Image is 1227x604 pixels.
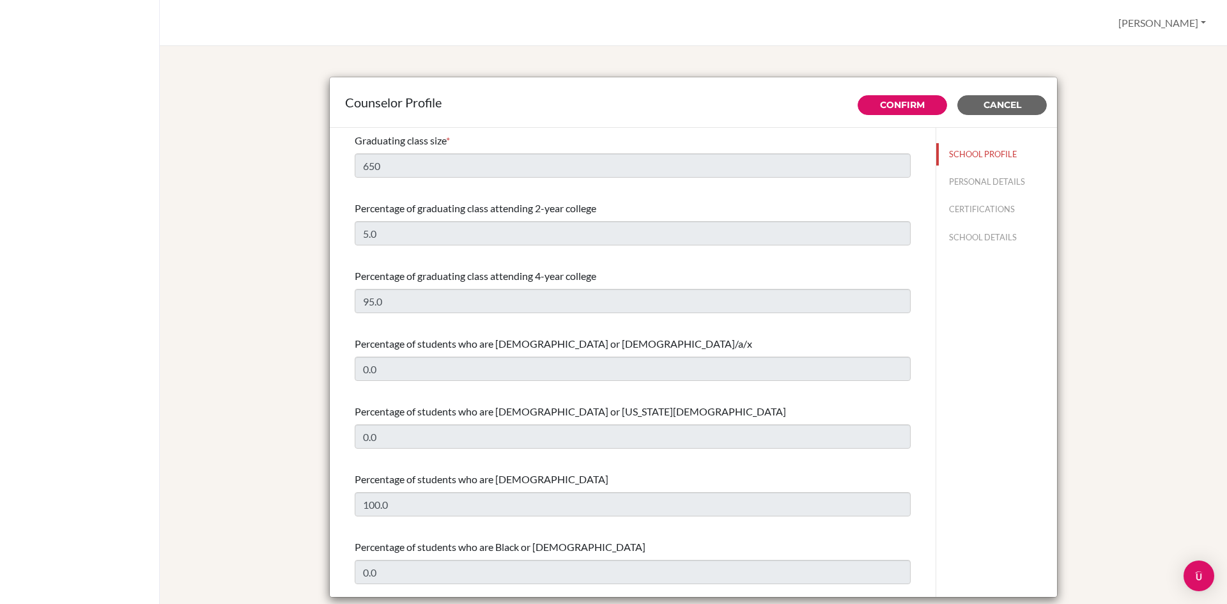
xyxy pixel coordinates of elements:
span: Percentage of students who are [DEMOGRAPHIC_DATA] or [US_STATE][DEMOGRAPHIC_DATA] [355,405,786,417]
span: Percentage of students who are Black or [DEMOGRAPHIC_DATA] [355,541,645,553]
span: Graduating class size [355,134,446,146]
button: [PERSON_NAME] [1113,11,1212,35]
button: CERTIFICATIONS [936,198,1057,221]
span: Percentage of students who are [DEMOGRAPHIC_DATA] or [DEMOGRAPHIC_DATA]/a/x [355,337,752,350]
div: Open Intercom Messenger [1184,561,1214,591]
button: SCHOOL PROFILE [936,143,1057,166]
button: SCHOOL DETAILS [936,226,1057,249]
div: Counselor Profile [345,93,1042,112]
span: Percentage of students who are [DEMOGRAPHIC_DATA] [355,473,608,485]
span: Percentage of graduating class attending 4-year college [355,270,596,282]
button: PERSONAL DETAILS [936,171,1057,193]
span: Percentage of graduating class attending 2-year college [355,202,596,214]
